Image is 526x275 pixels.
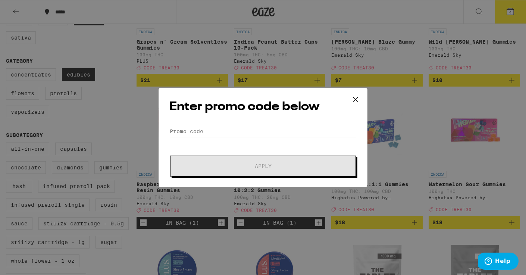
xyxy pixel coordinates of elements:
[170,156,356,176] button: Apply
[169,99,357,115] h2: Enter promo code below
[255,163,272,169] span: Apply
[169,126,357,137] input: Promo code
[478,253,519,271] iframe: Opens a widget where you can find more information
